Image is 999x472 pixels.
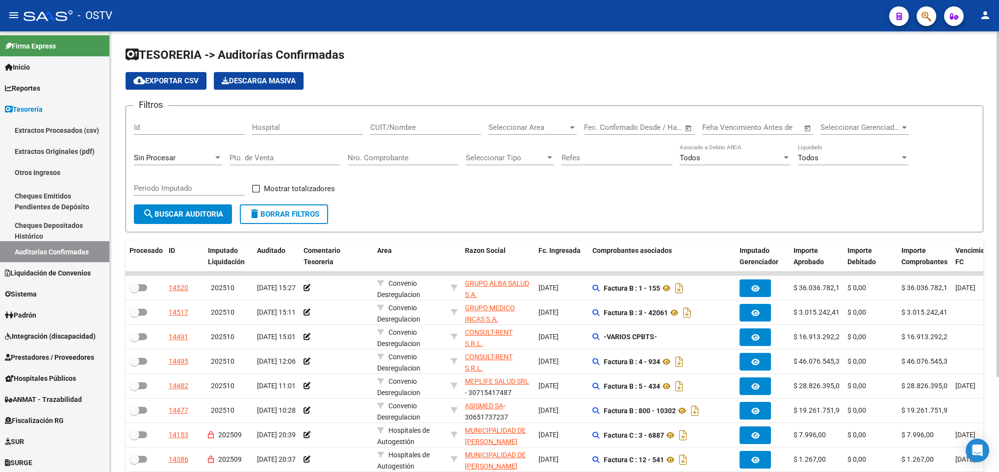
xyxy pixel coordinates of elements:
datatable-header-cell: Importe Debitado [844,240,897,273]
span: $ 3.015.242,41 [901,308,948,316]
span: $ 36.036.782,10 [794,284,844,292]
strong: Factura B : 800 - 10302 [604,407,676,415]
input: Fecha inicio [584,123,624,132]
span: [DATE] [538,382,559,390]
span: Area [377,247,392,254]
div: - 30711357056 [465,302,531,323]
span: 202510 [211,382,234,390]
span: Sin Procesar [134,153,176,162]
div: - 30710542372 [465,351,531,372]
span: [DATE] 12:06 [257,357,296,365]
span: $ 28.826.395,00 [901,382,951,390]
span: Hospitales de Autogestión [377,451,430,470]
span: [DATE] [538,455,559,463]
span: $ 0,00 [847,431,866,439]
span: $ 0,00 [847,284,866,292]
span: Firma Express [5,41,56,51]
mat-icon: person [979,9,991,21]
span: $ 7.996,00 [794,431,826,439]
datatable-header-cell: Razon Social [461,240,535,273]
strong: Factura B : 4 - 934 [604,358,660,366]
span: Razon Social [465,247,506,254]
strong: -VARIOS CPBTS- [604,333,657,341]
span: $ 28.826.395,00 [794,382,844,390]
datatable-header-cell: Imputado Liquidación [204,240,253,273]
span: $ 1.267,00 [901,455,934,463]
div: 14386 [169,454,188,465]
span: [DATE] 15:27 [257,284,296,292]
i: Descargar documento [677,452,690,468]
mat-icon: menu [8,9,20,21]
div: - 30651737237 [465,400,531,421]
strong: Factura B : 3 - 42061 [604,309,668,317]
div: 14491 [169,331,188,343]
datatable-header-cell: Procesado [126,240,165,273]
span: Mostrar totalizadores [264,183,335,195]
span: Reportes [5,83,40,94]
strong: Factura C : 12 - 541 [604,456,664,464]
span: $ 0,00 [847,455,866,463]
span: $ 36.036.782,10 [901,284,951,292]
span: [DATE] [538,431,559,439]
span: Descarga Masiva [222,76,296,85]
span: [DATE] 11:01 [257,382,296,390]
span: - OSTV [77,5,112,26]
span: Padrón [5,310,36,321]
span: $ 46.076.545,30 [901,357,951,365]
datatable-header-cell: Fc. Ingresada [535,240,589,273]
div: 14517 [169,307,188,318]
span: [DATE] 20:37 [257,455,296,463]
span: 202509 [218,431,242,439]
div: 14495 [169,356,188,367]
button: Buscar Auditoria [134,204,232,224]
button: Open calendar [802,123,814,134]
span: $ 0,00 [847,382,866,390]
span: Inicio [5,62,30,73]
span: Fiscalización RG [5,415,64,426]
span: Tesorería [5,104,43,115]
span: Todos [680,153,700,162]
span: Convenio Desregulacion [377,402,420,421]
span: Comentario Tesoreria [304,247,340,266]
span: GRUPO MEDICO INCAS S.A. [465,304,515,323]
span: Importe Comprobantes [901,247,948,266]
span: $ 3.015.242,41 [794,308,840,316]
span: GRUPO ALBA SALUD S.A. [465,279,529,298]
span: [DATE] [955,455,975,463]
span: Buscar Auditoria [143,210,223,219]
span: ID [169,247,175,254]
strong: Factura C : 3 - 6887 [604,431,664,439]
div: - 30999006058 [465,449,531,470]
mat-icon: search [143,208,154,220]
h3: Filtros [134,98,168,112]
div: - 30715417487 [465,376,531,397]
span: MEPLIFE SALUD SRL [465,377,529,385]
mat-icon: delete [249,208,260,220]
i: Descargar documento [673,354,686,370]
span: $ 0,00 [847,333,866,341]
span: [DATE] 10:28 [257,406,296,414]
span: [DATE] [538,406,559,414]
span: SURGE [5,457,32,468]
span: Hospitales Públicos [5,373,76,384]
span: [DATE] [955,382,975,390]
span: Convenio Desregulacion [377,328,420,348]
span: SUR [5,436,24,447]
span: Todos [798,153,819,162]
span: MUNICIPALIDAD DE [PERSON_NAME] [465,426,526,446]
span: Hospitales de Autogestión [377,426,430,446]
span: $ 1.267,00 [794,455,826,463]
datatable-header-cell: Imputado Gerenciador [736,240,790,273]
i: Descargar documento [681,305,693,321]
span: Exportar CSV [133,76,199,85]
span: Seleccionar Tipo [466,153,545,162]
span: Seleccionar Area [488,123,568,132]
app-download-masive: Descarga masiva de comprobantes (adjuntos) [214,72,304,90]
span: Convenio Desregulacion [377,353,420,372]
span: $ 7.996,00 [901,431,934,439]
span: 202510 [211,308,234,316]
i: Descargar documento [677,427,690,443]
button: Descarga Masiva [214,72,304,90]
i: Descargar documento [673,280,686,296]
datatable-header-cell: Auditado [253,240,300,273]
